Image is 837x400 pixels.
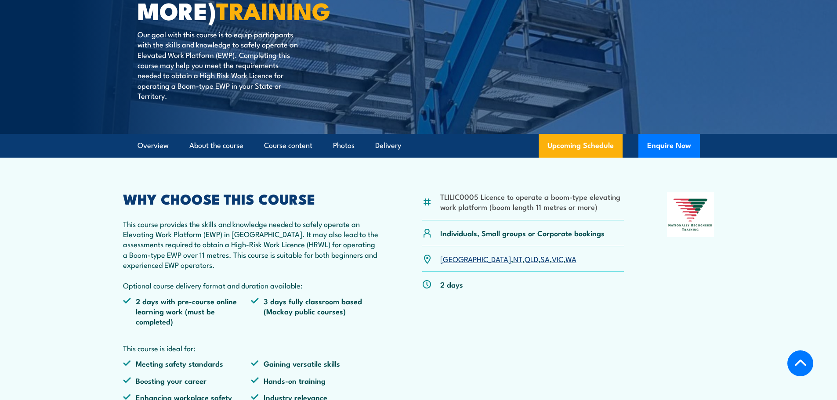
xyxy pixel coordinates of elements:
[123,296,251,327] li: 2 days with pre-course online learning work (must be completed)
[440,279,463,289] p: 2 days
[251,375,379,386] li: Hands-on training
[189,134,243,157] a: About the course
[638,134,700,158] button: Enquire Now
[251,296,379,327] li: 3 days fully classroom based (Mackay public courses)
[525,253,538,264] a: QLD
[251,358,379,368] li: Gaining versatile skills
[667,192,714,237] img: Nationally Recognised Training logo.
[440,254,576,264] p: , , , , ,
[123,219,380,291] p: This course provides the skills and knowledge needed to safely operate an Elevating Work Platform...
[440,253,511,264] a: [GEOGRAPHIC_DATA]
[138,29,298,101] p: Our goal with this course is to equip participants with the skills and knowledge to safely operat...
[552,253,563,264] a: VIC
[539,134,623,158] a: Upcoming Schedule
[333,134,355,157] a: Photos
[123,358,251,368] li: Meeting safety standards
[138,134,169,157] a: Overview
[123,343,380,353] p: This course is ideal for:
[565,253,576,264] a: WA
[513,253,522,264] a: NT
[375,134,401,157] a: Delivery
[440,228,605,238] p: Individuals, Small groups or Corporate bookings
[123,375,251,386] li: Boosting your career
[264,134,312,157] a: Course content
[440,191,624,212] li: TLILIC0005 Licence to operate a boom-type elevating work platform (boom length 11 metres or more)
[123,192,380,205] h2: WHY CHOOSE THIS COURSE
[540,253,550,264] a: SA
